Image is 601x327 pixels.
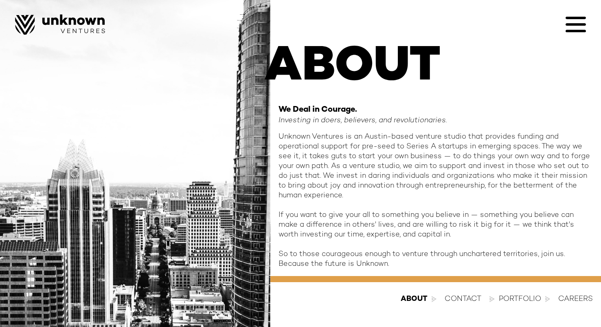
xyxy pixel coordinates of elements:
[279,132,593,269] div: Unknown Ventures is an Austin-based venture studio that provides funding and operational support ...
[15,14,105,35] img: Image of Unknown Ventures Logo.
[279,106,357,114] strong: We Deal in Courage.
[445,294,481,304] a: contact
[499,294,550,304] a: Portfolio
[489,296,494,302] img: An image of a white arrow.
[181,44,447,93] h1: ABOUT
[279,117,447,124] em: Investing in doers, believers, and revolutionaries.
[401,294,428,304] div: about
[499,294,541,304] div: Portfolio
[401,294,436,304] a: about
[558,294,593,304] a: Careers
[432,296,436,302] img: An image of a white arrow.
[545,296,550,302] img: An image of a white arrow.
